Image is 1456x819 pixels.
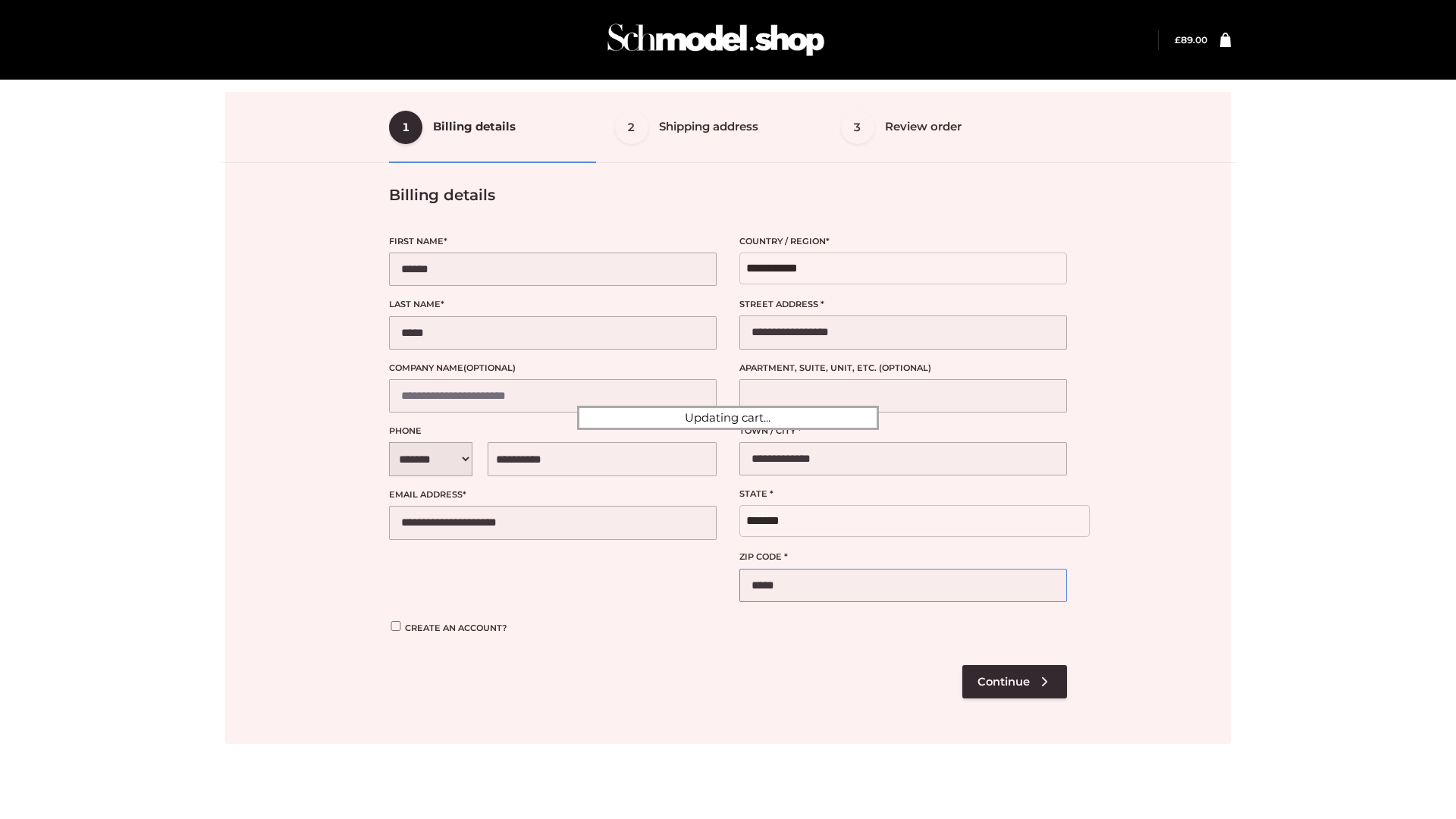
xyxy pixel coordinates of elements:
img: Schmodel Admin 964 [602,10,830,70]
div: Updating cart... [577,406,879,430]
span: £ [1175,34,1181,45]
bdi: 89.00 [1175,34,1207,45]
a: £89.00 [1175,34,1207,45]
